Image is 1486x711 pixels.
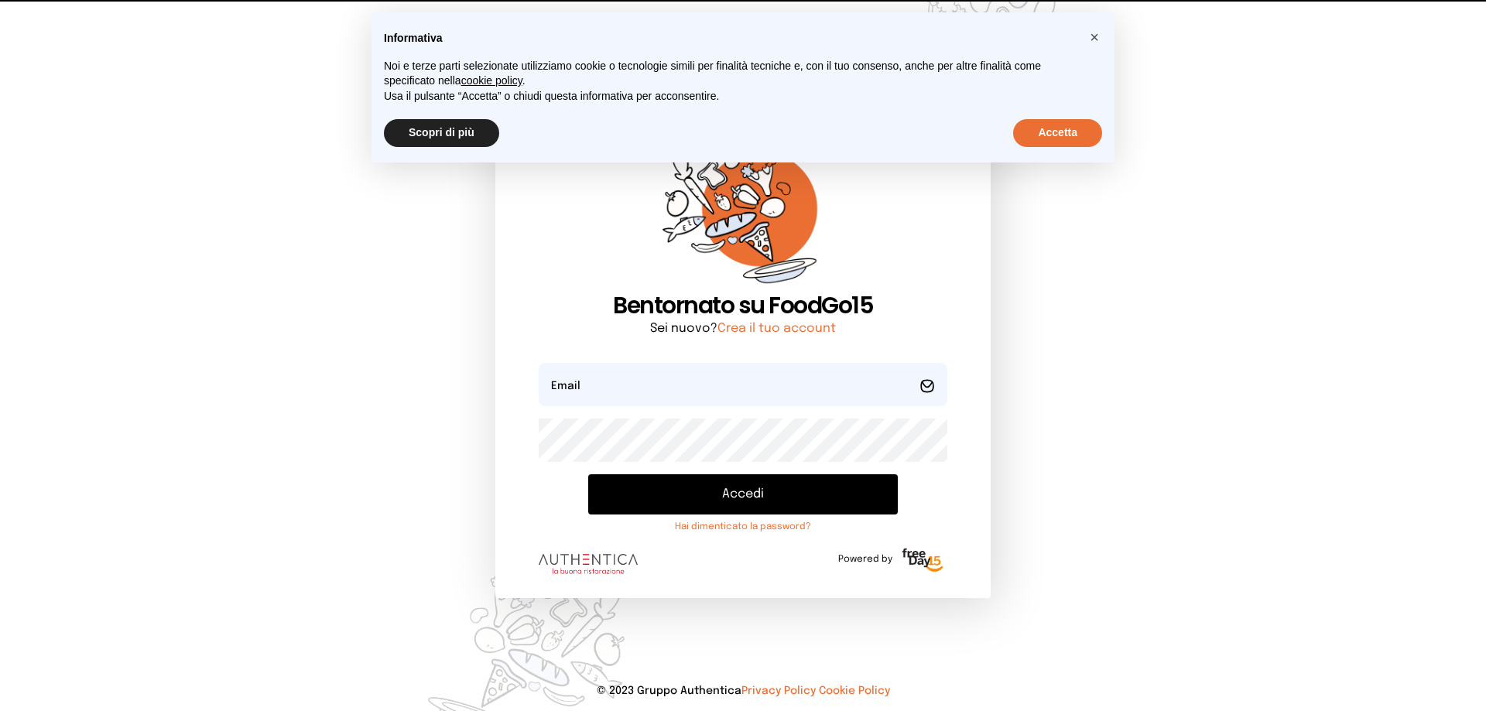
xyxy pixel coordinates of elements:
[663,128,823,292] img: sticker-orange.65babaf.png
[461,74,522,87] a: cookie policy
[1090,29,1099,46] span: ×
[539,320,947,338] p: Sei nuovo?
[384,119,499,147] button: Scopri di più
[819,685,890,696] a: Cookie Policy
[1082,25,1107,50] button: Chiudi questa informativa
[25,683,1461,699] p: © 2023 Gruppo Authentica
[384,31,1077,46] h2: Informativa
[588,521,898,533] a: Hai dimenticato la password?
[384,89,1077,104] p: Usa il pulsante “Accetta” o chiudi questa informativa per acconsentire.
[588,474,898,514] button: Accedi
[1013,119,1102,147] button: Accetta
[539,292,947,320] h1: Bentornato su FoodGo15
[384,59,1077,89] p: Noi e terze parti selezionate utilizziamo cookie o tecnologie simili per finalità tecniche e, con...
[539,554,638,574] img: logo.8f33a47.png
[741,685,816,696] a: Privacy Policy
[717,322,836,335] a: Crea il tuo account
[899,545,947,576] img: logo-freeday.3e08031.png
[838,553,892,566] span: Powered by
